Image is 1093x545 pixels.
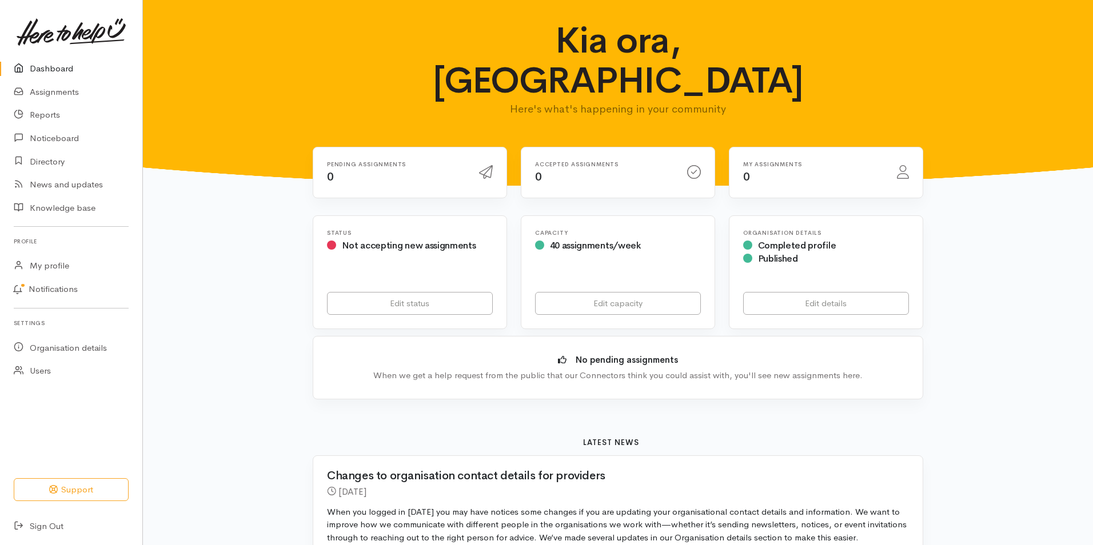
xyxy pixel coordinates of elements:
h6: Capacity [535,230,701,236]
span: Not accepting new assignments [342,239,476,251]
h6: My assignments [743,161,883,167]
a: Edit capacity [535,292,701,315]
h6: Profile [14,234,129,249]
span: 40 assignments/week [550,239,641,251]
b: No pending assignments [576,354,678,365]
h6: Settings [14,315,129,331]
a: Edit details [743,292,909,315]
h6: Accepted assignments [535,161,673,167]
h2: Changes to organisation contact details for providers [327,470,895,482]
p: When you logged in [DATE] you may have notices some changes if you are updating your organisation... [327,506,909,544]
span: Published [758,253,798,265]
span: 0 [535,170,542,184]
div: When we get a help request from the public that our Connectors think you could assist with, you'l... [330,369,905,382]
button: Support [14,478,129,502]
span: Completed profile [758,239,836,251]
h6: Pending assignments [327,161,465,167]
b: Latest news [583,438,639,447]
span: 0 [743,170,750,184]
h1: Kia ora, [GEOGRAPHIC_DATA] [394,21,842,101]
p: Here's what's happening in your community [394,101,842,117]
a: Edit status [327,292,493,315]
span: 0 [327,170,334,184]
h6: Status [327,230,493,236]
h6: Organisation Details [743,230,909,236]
time: [DATE] [338,486,366,498]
